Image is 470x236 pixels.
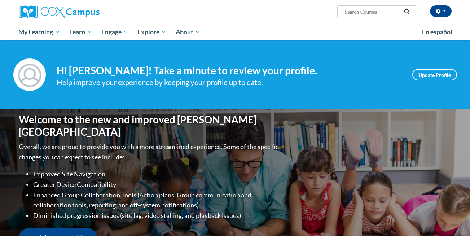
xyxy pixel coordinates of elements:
[8,24,462,40] div: Main menu
[133,24,171,40] a: Explore
[13,58,46,91] img: Profile Image
[441,207,464,230] iframe: Button to launch messaging window
[19,114,280,138] h1: Welcome to the new and improved [PERSON_NAME][GEOGRAPHIC_DATA]
[422,28,452,36] span: En español
[57,77,401,88] div: Help improve your experience by keeping your profile up to date.
[176,28,200,36] span: About
[69,28,92,36] span: Learn
[412,69,457,80] a: Update Profile
[19,5,100,18] img: Cox Campus
[65,24,97,40] a: Learn
[430,5,452,17] button: Account Settings
[18,28,60,36] span: My Learning
[137,28,166,36] span: Explore
[171,24,205,40] a: About
[33,169,280,179] li: Improved Site Navigation
[33,190,280,211] li: Enhanced Group Collaboration Tools (Action plans, Group communication and collaboration tools, re...
[19,141,280,162] p: Overall, we are proud to provide you with a more streamlined experience. Some of the specific cha...
[19,5,156,18] a: Cox Campus
[33,210,280,221] li: Diminished progression issues (site lag, video stalling, and playback issues)
[33,179,280,190] li: Greater Device Compatibility
[401,8,412,16] button: Search
[417,25,457,40] a: En español
[57,65,401,77] h4: Hi [PERSON_NAME]! Take a minute to review your profile.
[101,28,128,36] span: Engage
[344,8,401,16] input: Search Courses
[14,24,65,40] a: My Learning
[97,24,133,40] a: Engage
